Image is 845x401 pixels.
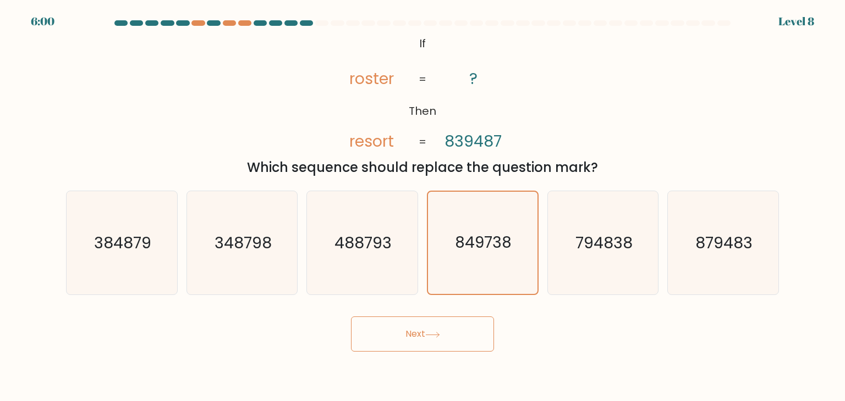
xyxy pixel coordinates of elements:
[445,130,502,152] tspan: 839487
[456,232,512,254] text: 849738
[419,71,426,87] tspan: =
[335,232,392,254] text: 488793
[73,158,772,177] div: Which sequence should replace the question mark?
[469,68,478,90] tspan: ?
[351,316,494,352] button: Next
[419,36,426,51] tspan: If
[349,130,394,152] tspan: resort
[409,103,436,119] tspan: Then
[94,232,151,254] text: 384879
[419,134,426,149] tspan: =
[325,33,520,153] svg: @import url('[URL][DOMAIN_NAME]);
[215,232,272,254] text: 348798
[349,68,394,90] tspan: roster
[695,232,753,254] text: 879483
[575,232,633,254] text: 794838
[31,13,54,30] div: 6:00
[778,13,814,30] div: Level 8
